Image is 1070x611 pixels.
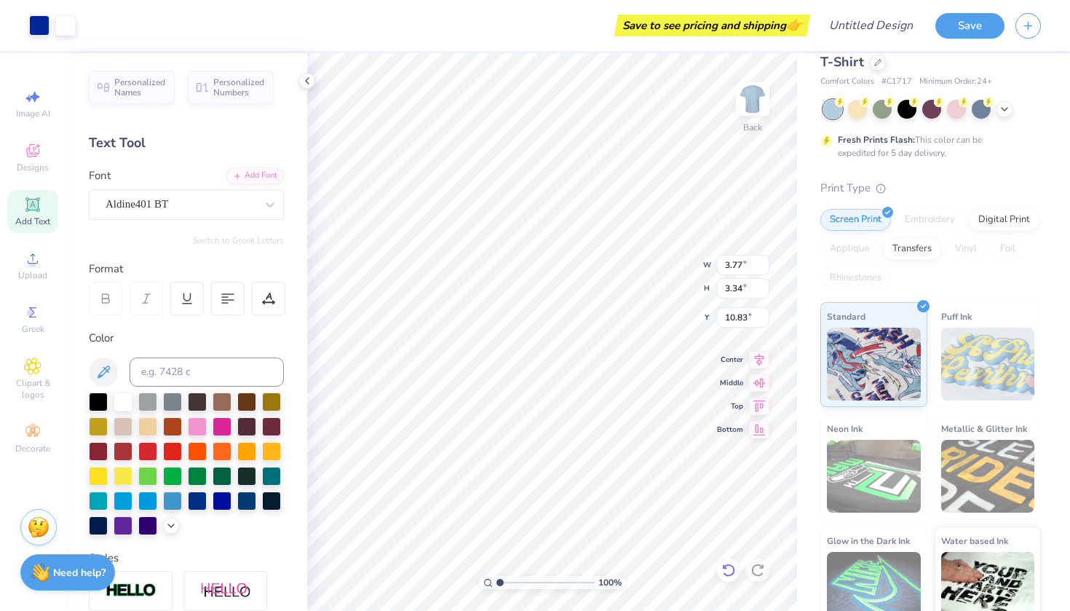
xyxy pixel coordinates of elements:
[114,77,166,98] span: Personalized Names
[838,134,915,146] strong: Fresh Prints Flash:
[106,583,156,599] img: Stroke
[817,11,924,40] input: Untitled Design
[717,355,743,365] span: Center
[820,180,1041,197] div: Print Type
[598,576,622,589] span: 100 %
[941,533,1008,548] span: Water based Ink
[15,216,50,227] span: Add Text
[827,309,865,324] span: Standard
[820,238,879,260] div: Applique
[717,378,743,388] span: Middle
[941,421,1027,436] span: Metallic & Glitter Ink
[895,209,964,231] div: Embroidery
[946,238,986,260] div: Vinyl
[786,16,802,33] span: 👉
[89,261,285,277] div: Format
[22,323,44,335] span: Greek
[226,167,284,184] div: Add Font
[941,328,1035,401] img: Puff Ink
[969,209,1039,231] div: Digital Print
[738,84,767,114] img: Back
[827,533,910,548] span: Glow in the Dark Ink
[820,76,874,88] span: Comfort Colors
[820,267,891,289] div: Rhinestones
[883,238,941,260] div: Transfers
[618,15,807,36] div: Save to see pricing and shipping
[213,77,265,98] span: Personalized Numbers
[89,133,284,153] div: Text Tool
[200,582,251,600] img: Shadow
[18,269,47,281] span: Upload
[53,566,106,580] strong: Need help?
[827,440,921,513] img: Neon Ink
[7,377,58,401] span: Clipart & logos
[17,162,49,173] span: Designs
[820,209,891,231] div: Screen Print
[89,167,111,184] label: Font
[935,13,1004,39] button: Save
[991,238,1025,260] div: Foil
[89,330,284,347] div: Color
[941,309,972,324] span: Puff Ink
[827,328,921,401] img: Standard
[16,108,50,119] span: Image AI
[838,133,1017,159] div: This color can be expedited for 5 day delivery.
[717,425,743,435] span: Bottom
[89,550,284,567] div: Styles
[743,121,762,134] div: Back
[15,443,50,454] span: Decorate
[941,440,1035,513] img: Metallic & Glitter Ink
[193,234,284,246] button: Switch to Greek Letters
[827,421,863,436] span: Neon Ink
[881,76,912,88] span: # C1717
[919,76,992,88] span: Minimum Order: 24 +
[717,401,743,411] span: Top
[130,358,284,387] input: e.g. 7428 c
